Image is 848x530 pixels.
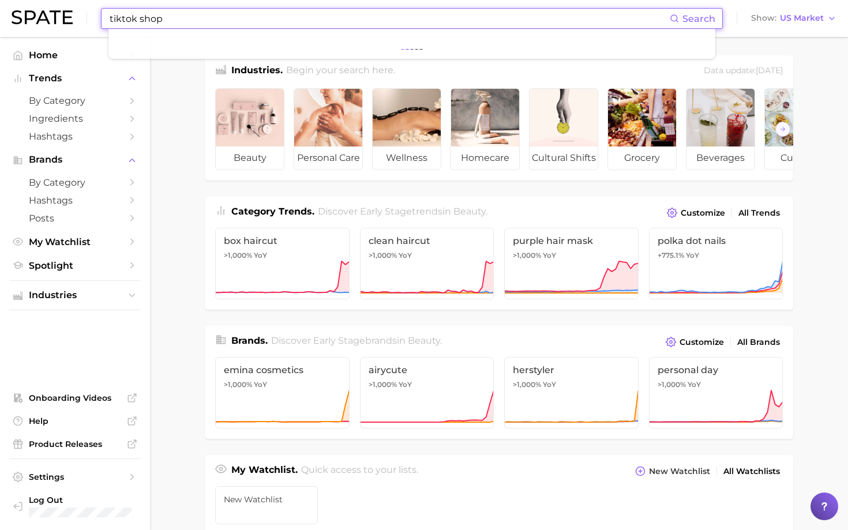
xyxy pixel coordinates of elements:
[29,416,121,426] span: Help
[453,206,486,217] span: beauty
[231,63,283,79] h1: Industries.
[748,11,839,26] button: ShowUS Market
[108,9,670,28] input: Search here for a brand, industry, or ingredient
[513,380,541,389] span: >1,000%
[451,146,519,170] span: homecare
[29,213,121,224] span: Posts
[682,13,715,24] span: Search
[9,257,141,275] a: Spotlight
[513,364,630,375] span: herstyler
[608,146,676,170] span: grocery
[513,251,541,260] span: >1,000%
[294,88,363,170] a: personal care
[504,228,639,299] a: purple hair mask>1,000% YoY
[29,472,121,482] span: Settings
[369,380,397,389] span: >1,000%
[9,127,141,145] a: Hashtags
[29,131,121,142] span: Hashtags
[513,235,630,246] span: purple hair mask
[686,88,755,170] a: beverages
[451,88,520,170] a: homecare
[504,357,639,428] a: herstyler>1,000% YoY
[9,287,141,304] button: Industries
[399,380,412,389] span: YoY
[224,364,341,375] span: emina cosmetics
[9,435,141,453] a: Product Releases
[369,235,486,246] span: clean haircut
[9,491,141,521] a: Log out. Currently logged in with e-mail rsmall@hunterpr.com.
[9,110,141,127] a: Ingredients
[530,146,598,170] span: cultural shifts
[780,15,824,21] span: US Market
[12,10,73,24] img: SPATE
[686,146,755,170] span: beverages
[9,191,141,209] a: Hashtags
[9,151,141,168] button: Brands
[663,334,727,350] button: Customize
[215,486,318,524] a: New Watchlist
[765,146,833,170] span: culinary
[736,205,783,221] a: All Trends
[686,251,699,260] span: YoY
[29,177,121,188] span: by Category
[224,235,341,246] span: box haircut
[9,70,141,87] button: Trends
[723,467,780,476] span: All Watchlists
[224,251,252,260] span: >1,000%
[215,88,284,170] a: beauty
[29,236,121,247] span: My Watchlist
[764,88,834,170] a: culinary
[29,155,121,165] span: Brands
[369,364,486,375] span: airycute
[369,251,397,260] span: >1,000%
[271,335,442,346] span: Discover Early Stage brands in .
[529,88,598,170] a: cultural shifts
[29,95,121,106] span: by Category
[680,337,724,347] span: Customize
[543,251,556,260] span: YoY
[231,335,268,346] span: Brands .
[658,235,775,246] span: polka dot nails
[372,88,441,170] a: wellness
[649,467,710,476] span: New Watchlist
[399,251,412,260] span: YoY
[721,464,783,479] a: All Watchlists
[738,208,780,218] span: All Trends
[9,92,141,110] a: by Category
[649,357,783,428] a: personal day>1,000% YoY
[543,380,556,389] span: YoY
[224,380,252,389] span: >1,000%
[664,205,728,221] button: Customize
[29,260,121,271] span: Spotlight
[29,393,121,403] span: Onboarding Videos
[360,228,494,299] a: clean haircut>1,000% YoY
[216,146,284,170] span: beauty
[29,73,121,84] span: Trends
[688,380,701,389] span: YoY
[360,357,494,428] a: airycute>1,000% YoY
[254,251,267,260] span: YoY
[9,468,141,486] a: Settings
[301,463,418,479] h2: Quick access to your lists.
[215,357,350,428] a: emina cosmetics>1,000% YoY
[658,380,686,389] span: >1,000%
[215,228,350,299] a: box haircut>1,000% YoY
[9,233,141,251] a: My Watchlist
[737,337,780,347] span: All Brands
[751,15,776,21] span: Show
[649,228,783,299] a: polka dot nails+775.1% YoY
[681,208,725,218] span: Customize
[373,146,441,170] span: wellness
[286,63,395,79] h2: Begin your search here.
[29,50,121,61] span: Home
[231,463,298,479] h1: My Watchlist.
[29,290,121,300] span: Industries
[318,206,487,217] span: Discover Early Stage trends in .
[9,46,141,64] a: Home
[9,389,141,407] a: Onboarding Videos
[704,63,783,79] div: Data update: [DATE]
[658,251,684,260] span: +775.1%
[9,412,141,430] a: Help
[734,334,783,350] a: All Brands
[9,174,141,191] a: by Category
